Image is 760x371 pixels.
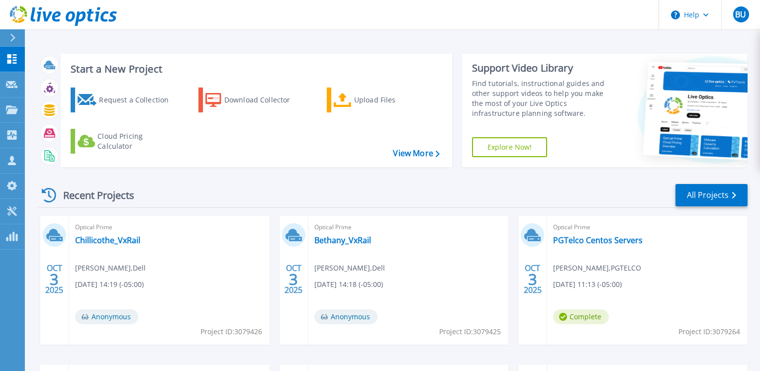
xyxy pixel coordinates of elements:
[38,183,148,207] div: Recent Projects
[71,129,182,154] a: Cloud Pricing Calculator
[523,261,542,297] div: OCT 2025
[393,149,439,158] a: View More
[284,261,303,297] div: OCT 2025
[553,309,609,324] span: Complete
[553,222,742,233] span: Optical Prime
[75,309,138,324] span: Anonymous
[314,279,383,290] span: [DATE] 14:18 (-05:00)
[439,326,501,337] span: Project ID: 3079425
[45,261,64,297] div: OCT 2025
[75,263,146,274] span: [PERSON_NAME] , Dell
[289,275,298,283] span: 3
[354,90,434,110] div: Upload Files
[553,279,622,290] span: [DATE] 11:13 (-05:00)
[472,79,615,118] div: Find tutorials, instructional guides and other support videos to help you make the most of your L...
[75,235,140,245] a: Chillicothe_VxRail
[675,184,748,206] a: All Projects
[224,90,304,110] div: Download Collector
[735,10,746,18] span: BU
[553,263,641,274] span: [PERSON_NAME] , PGTELCO
[99,90,179,110] div: Request a Collection
[553,235,643,245] a: PGTelco Centos Servers
[314,263,385,274] span: [PERSON_NAME] , Dell
[472,137,548,157] a: Explore Now!
[198,88,309,112] a: Download Collector
[314,235,371,245] a: Bethany_VxRail
[200,326,262,337] span: Project ID: 3079426
[71,64,439,75] h3: Start a New Project
[314,309,378,324] span: Anonymous
[678,326,740,337] span: Project ID: 3079264
[50,275,59,283] span: 3
[71,88,182,112] a: Request a Collection
[75,222,264,233] span: Optical Prime
[314,222,503,233] span: Optical Prime
[472,62,615,75] div: Support Video Library
[528,275,537,283] span: 3
[97,131,177,151] div: Cloud Pricing Calculator
[75,279,144,290] span: [DATE] 14:19 (-05:00)
[327,88,438,112] a: Upload Files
